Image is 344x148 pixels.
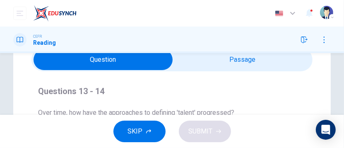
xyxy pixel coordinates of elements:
[274,10,284,17] img: en
[33,34,42,39] span: CEFR
[38,85,306,98] h4: Questions 13 - 14
[320,6,333,19] img: Profile picture
[33,5,77,22] img: EduSynch logo
[316,120,336,140] div: Open Intercom Messenger
[13,7,26,20] button: open mobile menu
[113,121,166,142] button: SKIP
[128,126,143,137] span: SKIP
[33,39,56,46] h1: Reading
